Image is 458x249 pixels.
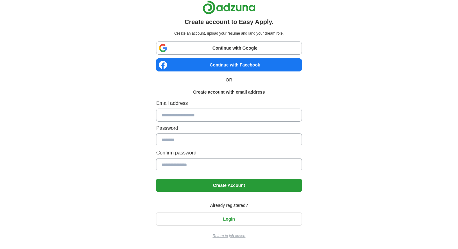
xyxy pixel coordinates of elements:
[157,31,300,37] p: Create an account, upload your resume and land your dream role.
[156,99,302,107] label: Email address
[193,89,265,95] h1: Create account with email address
[156,217,302,222] a: Login
[156,58,302,71] a: Continue with Facebook
[156,212,302,226] button: Login
[222,76,236,83] span: OR
[156,179,302,192] button: Create Account
[156,233,302,239] a: Return to job advert
[156,41,302,55] a: Continue with Google
[203,0,255,14] img: Adzuna logo
[156,149,302,157] label: Confirm password
[156,124,302,132] label: Password
[184,17,274,27] h1: Create account to Easy Apply.
[206,202,251,209] span: Already registered?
